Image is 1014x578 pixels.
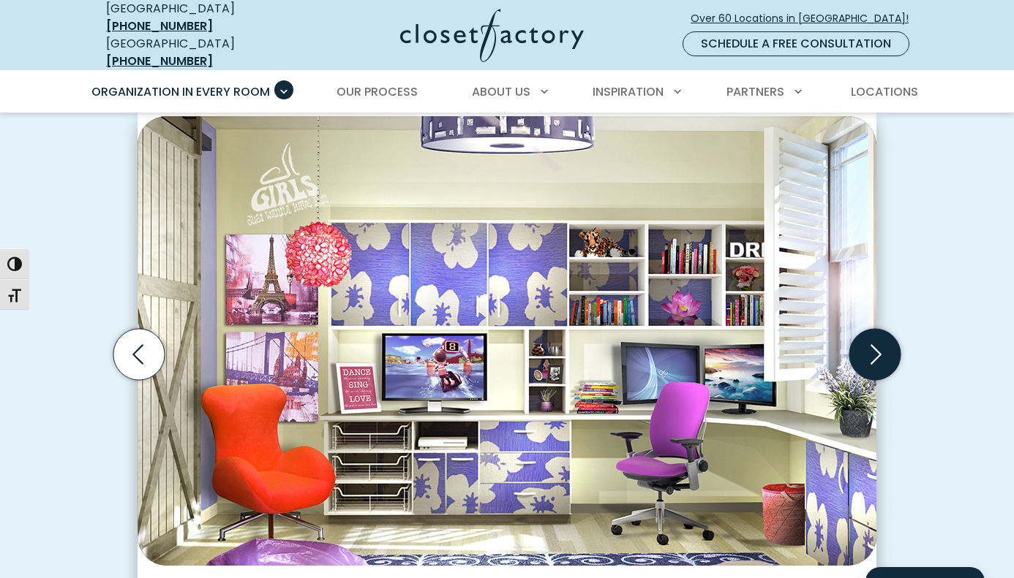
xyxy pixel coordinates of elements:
[337,83,418,100] span: Our Process
[81,72,933,113] nav: Primary Menu
[690,6,921,31] a: Over 60 Locations in [GEOGRAPHIC_DATA]!
[400,9,584,62] img: Closet Factory Logo
[851,83,918,100] span: Locations
[844,323,906,386] button: Next slide
[138,116,876,566] img: Corner desk and custom built in shelving for kids bedroom
[106,35,285,70] div: [GEOGRAPHIC_DATA]
[106,53,213,69] a: [PHONE_NUMBER]
[91,83,270,100] span: Organization in Every Room
[108,323,170,386] button: Previous slide
[726,83,784,100] span: Partners
[106,18,213,34] a: [PHONE_NUMBER]
[472,83,530,100] span: About Us
[593,83,664,100] span: Inspiration
[691,11,920,26] span: Over 60 Locations in [GEOGRAPHIC_DATA]!
[683,31,909,56] a: Schedule a Free Consultation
